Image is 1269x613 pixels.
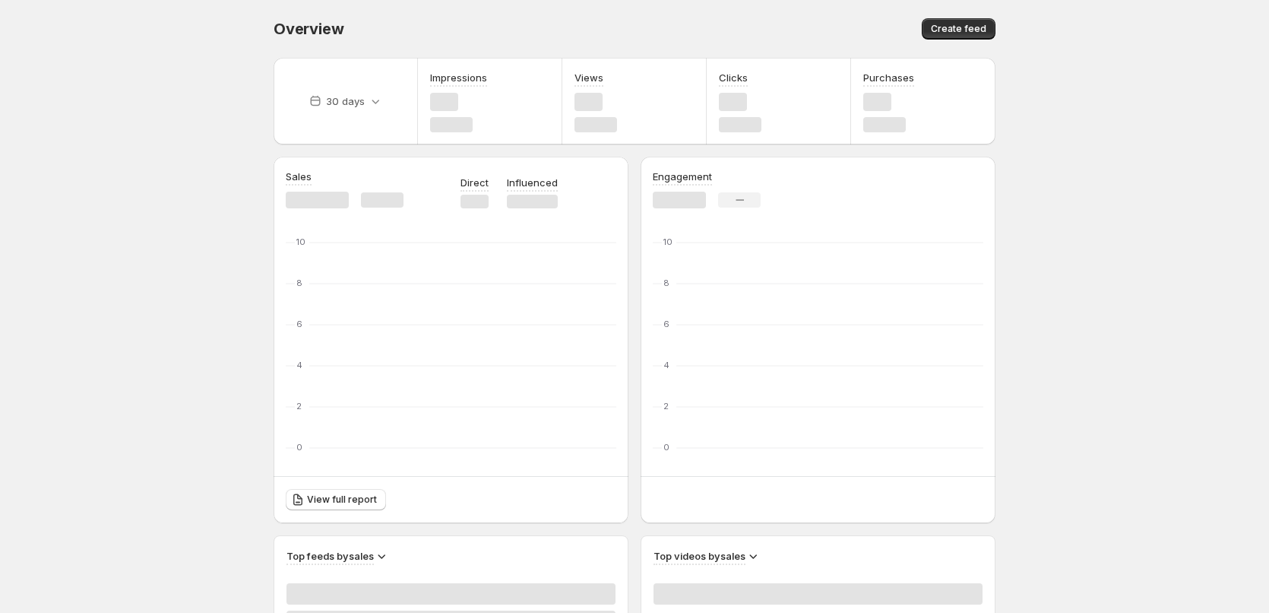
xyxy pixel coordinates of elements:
[274,20,343,38] span: Overview
[931,23,986,35] span: Create feed
[574,70,603,85] h3: Views
[460,175,489,190] p: Direct
[286,169,312,184] h3: Sales
[663,401,669,411] text: 2
[653,548,745,564] h3: Top videos by sales
[307,494,377,506] span: View full report
[326,94,365,109] p: 30 days
[507,175,558,190] p: Influenced
[286,548,374,564] h3: Top feeds by sales
[663,278,669,288] text: 8
[663,319,669,329] text: 6
[296,442,302,453] text: 0
[922,18,995,40] button: Create feed
[296,319,302,329] text: 6
[663,237,672,247] text: 10
[296,360,302,370] text: 4
[863,70,914,85] h3: Purchases
[719,70,748,85] h3: Clicks
[653,169,712,184] h3: Engagement
[296,278,302,288] text: 8
[296,401,302,411] text: 2
[430,70,487,85] h3: Impressions
[663,360,669,370] text: 4
[663,442,669,453] text: 0
[296,237,305,247] text: 10
[286,489,386,510] a: View full report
